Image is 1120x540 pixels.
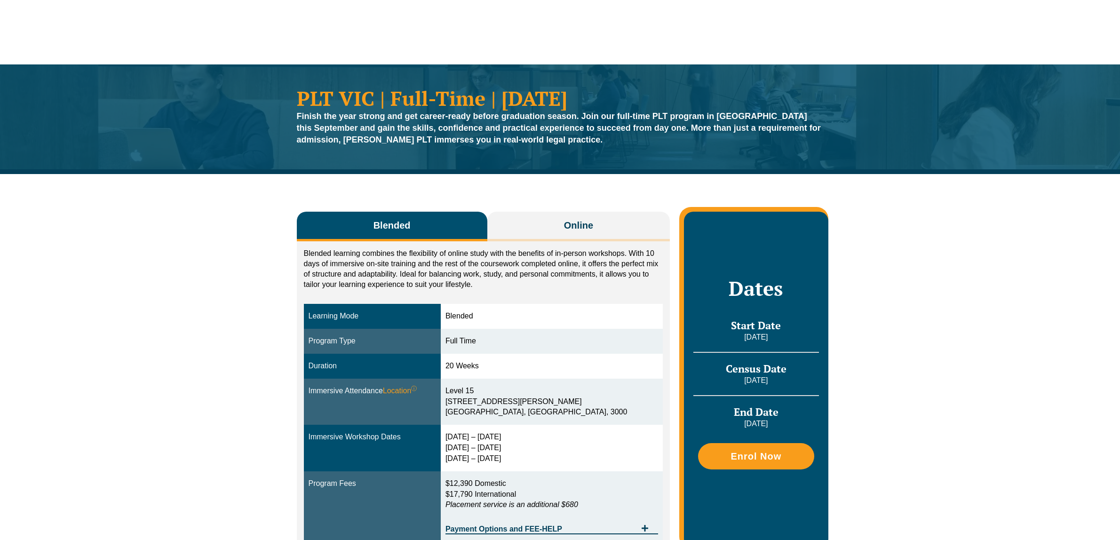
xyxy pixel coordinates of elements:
[297,111,821,144] strong: Finish the year strong and get career-ready before graduation season. Join our full-time PLT prog...
[304,248,663,290] p: Blended learning combines the flexibility of online study with the benefits of in-person workshop...
[383,386,417,397] span: Location
[309,361,436,372] div: Duration
[445,432,658,464] div: [DATE] – [DATE] [DATE] – [DATE] [DATE] – [DATE]
[693,277,818,300] h2: Dates
[445,361,658,372] div: 20 Weeks
[693,375,818,386] p: [DATE]
[731,318,781,332] span: Start Date
[734,405,778,419] span: End Date
[564,219,593,232] span: Online
[698,443,814,469] a: Enrol Now
[731,452,781,461] span: Enrol Now
[693,332,818,342] p: [DATE]
[726,362,786,375] span: Census Date
[693,419,818,429] p: [DATE]
[445,386,658,418] div: Level 15 [STREET_ADDRESS][PERSON_NAME] [GEOGRAPHIC_DATA], [GEOGRAPHIC_DATA], 3000
[309,432,436,443] div: Immersive Workshop Dates
[309,478,436,489] div: Program Fees
[297,88,824,108] h1: PLT VIC | Full-Time | [DATE]
[373,219,411,232] span: Blended
[309,386,436,397] div: Immersive Attendance
[309,311,436,322] div: Learning Mode
[445,336,658,347] div: Full Time
[445,500,578,508] em: Placement service is an additional $680
[445,490,516,498] span: $17,790 International
[445,525,636,533] span: Payment Options and FEE-HELP
[411,385,417,392] sup: ⓘ
[445,311,658,322] div: Blended
[309,336,436,347] div: Program Type
[445,479,506,487] span: $12,390 Domestic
